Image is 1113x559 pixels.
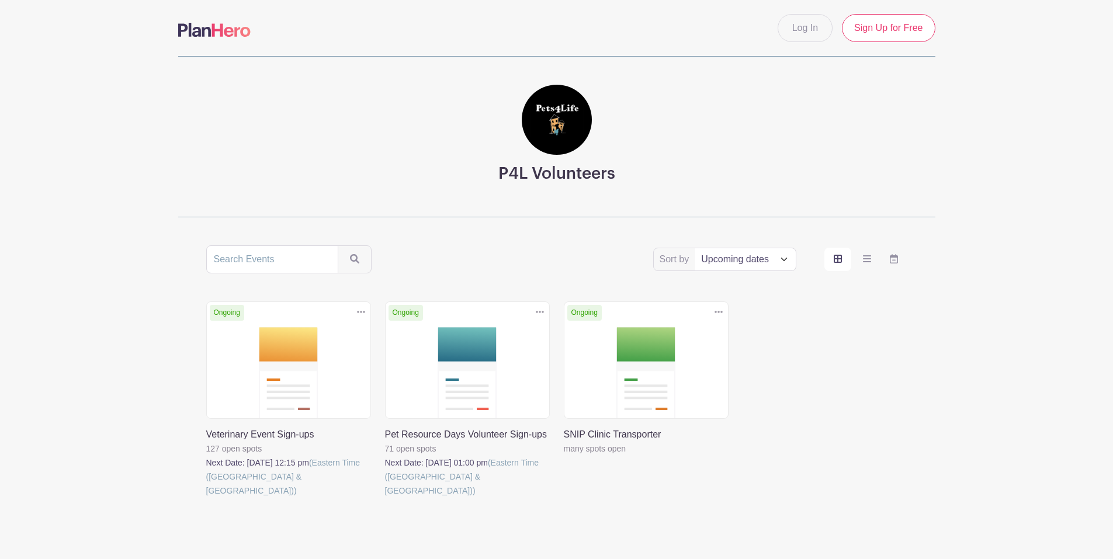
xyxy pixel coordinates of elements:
img: logo-507f7623f17ff9eddc593b1ce0a138ce2505c220e1c5a4e2b4648c50719b7d32.svg [178,23,251,37]
label: Sort by [660,252,693,266]
img: square%20black%20logo%20FB%20profile.jpg [522,85,592,155]
a: Log In [778,14,833,42]
a: Sign Up for Free [842,14,935,42]
input: Search Events [206,245,338,273]
div: order and view [824,248,907,271]
h3: P4L Volunteers [498,164,615,184]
